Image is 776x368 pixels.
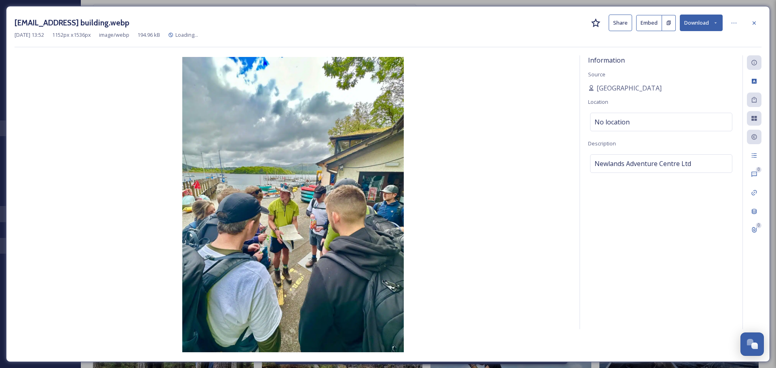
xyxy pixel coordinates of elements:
span: 1152 px x 1536 px [52,31,91,39]
span: Location [588,98,608,105]
div: 0 [756,223,761,228]
span: Source [588,71,605,78]
button: Download [680,15,723,31]
h3: [EMAIL_ADDRESS] building.webp [15,17,129,29]
span: [DATE] 13:52 [15,31,44,39]
span: No location [595,117,630,127]
span: [GEOGRAPHIC_DATA] [597,83,662,93]
button: Open Chat [740,332,764,356]
span: image/webp [99,31,129,39]
span: Newlands Adventure Centre Ltd [595,159,691,168]
span: Information [588,56,625,65]
button: Embed [636,15,662,31]
img: gayle%40activity-centre.com-Team%20building.webp [15,57,571,352]
div: 0 [756,167,761,172]
button: Share [609,15,632,31]
span: Loading... [175,31,198,38]
span: 194.96 kB [137,31,160,39]
span: Description [588,140,616,147]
